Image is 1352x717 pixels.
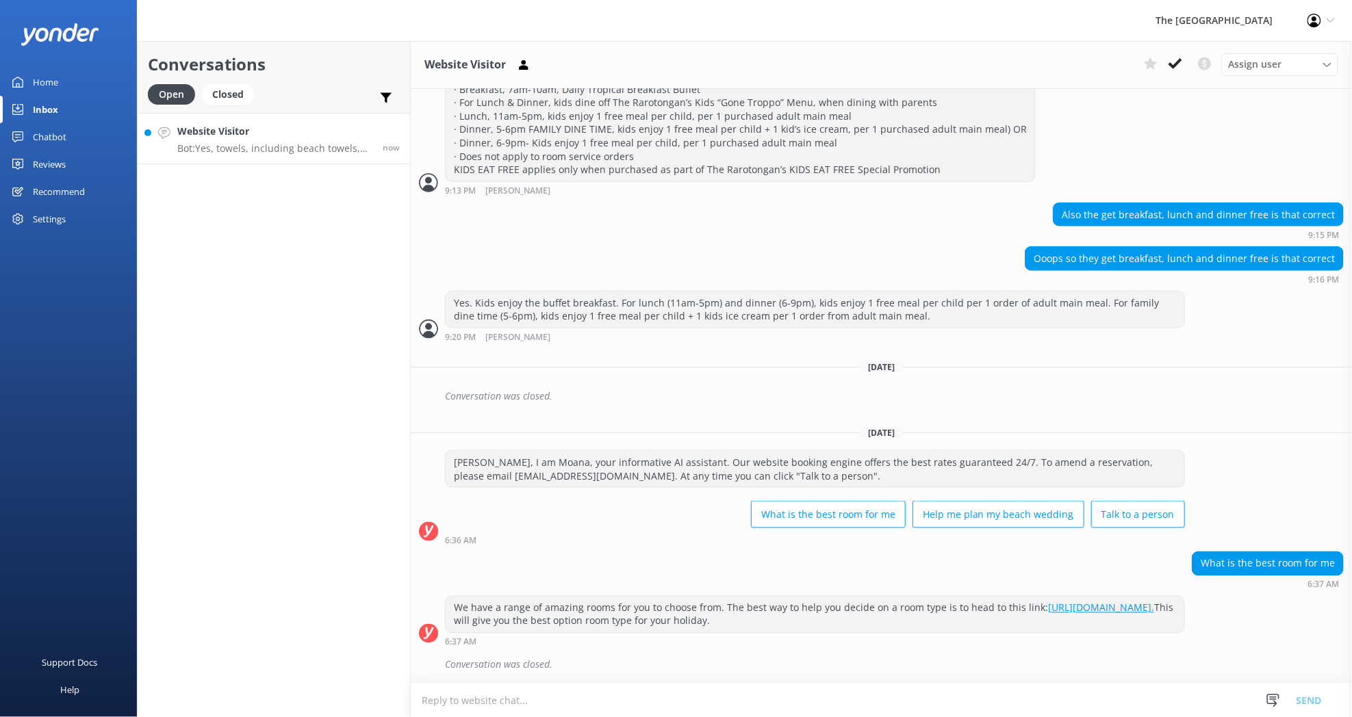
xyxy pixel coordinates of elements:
[33,151,66,178] div: Reviews
[445,653,1344,677] div: Conversation was closed.
[21,23,99,46] img: yonder-white-logo.png
[383,142,400,153] span: Oct 09 2025 10:01am (UTC -10:00) Pacific/Honolulu
[33,68,58,96] div: Home
[42,649,98,676] div: Support Docs
[485,333,550,342] span: [PERSON_NAME]
[445,384,1344,408] div: Conversation was closed.
[1192,552,1343,575] div: What is the best room for me
[177,142,372,155] p: Bot: Yes, towels, including beach towels, are complimentary for in-house guests. Beach towels can...
[1308,581,1339,589] strong: 6:37 AM
[1054,203,1343,226] div: Also the get breakfast, lunch and dinner free is that correct
[1025,247,1343,270] div: Ooops so they get breakfast, lunch and dinner free is that correct
[445,332,1185,342] div: Sep 03 2025 11:20pm (UTC -10:00) Pacific/Honolulu
[445,637,1185,647] div: Oct 09 2025 08:37am (UTC -10:00) Pacific/Honolulu
[446,291,1184,328] div: Yes. Kids enjoy the buffet breakfast. For lunch (11am-5pm) and dinner (6-9pm), kids enjoy 1 free ...
[202,84,254,105] div: Closed
[445,333,476,342] strong: 9:20 PM
[1308,276,1339,284] strong: 9:16 PM
[424,56,506,74] h3: Website Visitor
[445,187,476,196] strong: 9:13 PM
[33,96,58,123] div: Inbox
[445,185,1036,196] div: Sep 03 2025 11:13pm (UTC -10:00) Pacific/Honolulu
[913,501,1084,528] button: Help me plan my beach wedding
[1048,601,1154,614] a: [URL][DOMAIN_NAME].
[860,361,903,373] span: [DATE]
[445,638,476,647] strong: 6:37 AM
[148,86,202,101] a: Open
[138,113,410,164] a: Website VisitorBot:Yes, towels, including beach towels, are complimentary for in-house guests. Be...
[33,123,66,151] div: Chatbot
[419,384,1344,408] div: 2025-09-04T19:55:52.566
[1025,274,1344,284] div: Sep 03 2025 11:16pm (UTC -10:00) Pacific/Honolulu
[1192,579,1344,589] div: Oct 09 2025 08:37am (UTC -10:00) Pacific/Honolulu
[445,536,476,545] strong: 6:36 AM
[1091,501,1185,528] button: Talk to a person
[485,187,550,196] span: [PERSON_NAME]
[33,205,66,233] div: Settings
[1308,231,1339,239] strong: 9:15 PM
[860,427,903,439] span: [DATE]
[148,84,195,105] div: Open
[177,124,372,139] h4: Website Visitor
[446,597,1184,633] div: We have a range of amazing rooms for you to choose from. The best way to help you decide on a roo...
[1222,53,1338,75] div: Assign User
[1053,230,1344,239] div: Sep 03 2025 11:15pm (UTC -10:00) Pacific/Honolulu
[419,653,1344,677] div: 2025-10-09T18:51:21.776
[446,451,1184,487] div: [PERSON_NAME], I am Moana, your informative AI assistant. Our website booking engine offers the b...
[33,178,85,205] div: Recommend
[1229,57,1282,72] span: Assign user
[446,38,1035,181] div: KIDS EAT FREE! at The [GEOGRAPHIC_DATA] T&C’s: · Applies to children aged [DEMOGRAPHIC_DATA] and ...
[60,676,79,703] div: Help
[445,535,1185,545] div: Oct 09 2025 08:36am (UTC -10:00) Pacific/Honolulu
[148,51,400,77] h2: Conversations
[751,501,906,528] button: What is the best room for me
[202,86,261,101] a: Closed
